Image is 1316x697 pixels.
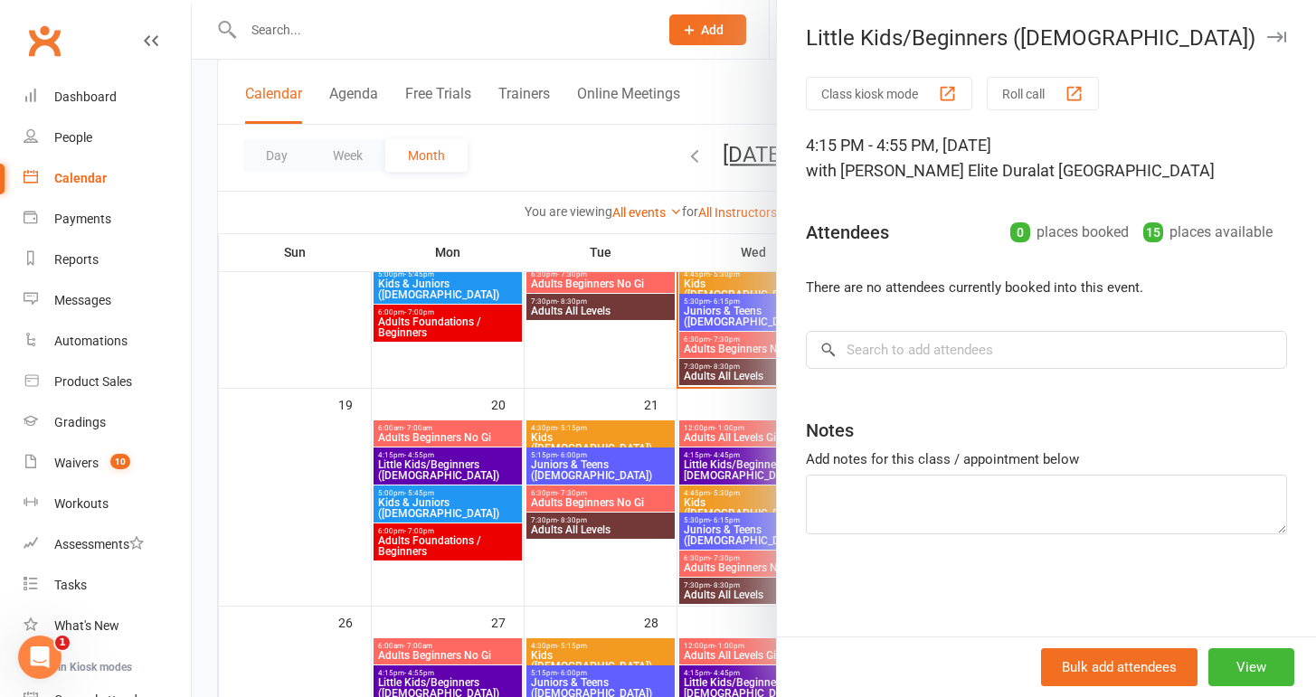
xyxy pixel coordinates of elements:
div: places booked [1010,220,1129,245]
div: 0 [1010,222,1030,242]
div: places available [1143,220,1273,245]
div: Calendar [54,171,107,185]
div: Attendees [806,220,889,245]
a: Workouts [24,484,191,524]
button: Roll call [987,77,1099,110]
div: Gradings [54,415,106,429]
a: Assessments [24,524,191,565]
div: Automations [54,334,128,348]
a: Automations [24,321,191,362]
a: Waivers 10 [24,443,191,484]
a: Payments [24,199,191,240]
a: Messages [24,280,191,321]
a: Tasks [24,565,191,606]
span: 10 [110,454,130,469]
a: What's New [24,606,191,646]
button: Class kiosk mode [806,77,972,110]
span: 1 [55,636,70,650]
button: View [1208,648,1294,686]
div: Payments [54,212,111,226]
div: Add notes for this class / appointment below [806,448,1287,470]
a: Clubworx [22,18,67,63]
a: People [24,118,191,158]
div: People [54,130,92,145]
a: Calendar [24,158,191,199]
a: Gradings [24,402,191,443]
div: Notes [806,418,854,443]
li: There are no attendees currently booked into this event. [806,277,1287,298]
a: Dashboard [24,77,191,118]
a: Product Sales [24,362,191,402]
span: with [PERSON_NAME] Elite Dural [806,161,1040,180]
div: Product Sales [54,374,132,389]
div: Little Kids/Beginners ([DEMOGRAPHIC_DATA]) [777,25,1316,51]
span: at [GEOGRAPHIC_DATA] [1040,161,1215,180]
div: 4:15 PM - 4:55 PM, [DATE] [806,133,1287,184]
a: Reports [24,240,191,280]
div: 15 [1143,222,1163,242]
div: What's New [54,618,119,633]
div: Reports [54,252,99,267]
div: Workouts [54,496,109,511]
button: Bulk add attendees [1041,648,1198,686]
div: Tasks [54,578,87,592]
div: Assessments [54,537,144,551]
div: Waivers [54,456,99,470]
div: Dashboard [54,89,117,104]
input: Search to add attendees [806,331,1287,369]
iframe: Intercom live chat [18,636,62,679]
div: Messages [54,293,111,307]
